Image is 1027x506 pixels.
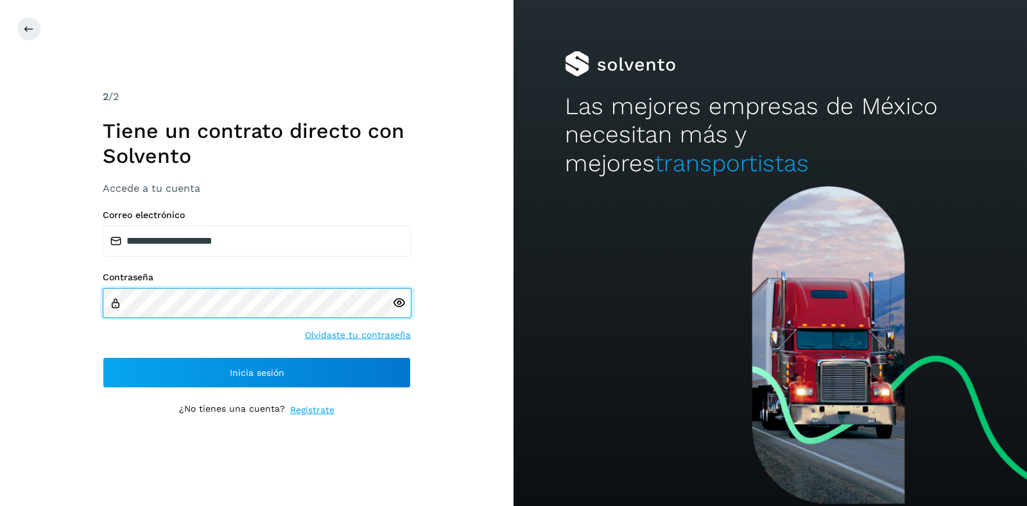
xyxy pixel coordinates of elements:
[103,119,411,168] h1: Tiene un contrato directo con Solvento
[103,357,411,388] button: Inicia sesión
[103,182,411,194] h3: Accede a tu cuenta
[103,89,411,105] div: /2
[179,403,285,417] p: ¿No tienes una cuenta?
[305,328,411,342] a: Olvidaste tu contraseña
[655,149,809,177] span: transportistas
[565,92,976,178] h2: Las mejores empresas de México necesitan más y mejores
[103,90,108,103] span: 2
[230,368,284,377] span: Inicia sesión
[290,403,334,417] a: Regístrate
[103,210,411,221] label: Correo electrónico
[103,272,411,283] label: Contraseña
